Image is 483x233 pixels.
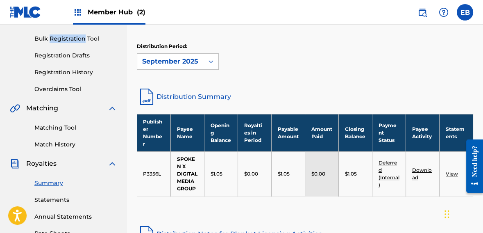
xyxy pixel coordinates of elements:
[10,103,20,113] img: Matching
[34,212,117,221] a: Annual Statements
[170,114,204,151] th: Payee Name
[170,151,204,196] td: SPOKEN X DIGITAL MEDIA GROUP
[305,114,338,151] th: Amount Paid
[142,57,199,66] div: September 2025
[137,87,473,107] a: Distribution Summary
[137,43,219,50] p: Distribution Period:
[442,194,483,233] iframe: Chat Widget
[345,170,357,178] p: $1.05
[137,114,170,151] th: Publisher Number
[34,196,117,204] a: Statements
[10,6,41,18] img: MLC Logo
[446,171,458,177] a: View
[34,123,117,132] a: Matching Tool
[34,34,117,43] a: Bulk Registration Tool
[34,51,117,60] a: Registration Drafts
[88,7,145,17] span: Member Hub
[34,140,117,149] a: Match History
[34,68,117,77] a: Registration History
[137,8,145,16] span: (2)
[137,151,170,196] td: P3356L
[457,4,473,21] div: User Menu
[460,133,483,199] iframe: Resource Center
[137,87,156,107] img: distribution-summary-pdf
[439,7,449,17] img: help
[34,179,117,187] a: Summary
[107,103,117,113] img: expand
[34,85,117,94] a: Overclaims Tool
[417,7,427,17] img: search
[244,170,258,178] p: $0.00
[412,167,432,180] a: Download
[338,114,372,151] th: Closing Balance
[435,4,452,21] div: Help
[211,170,222,178] p: $1.05
[204,114,238,151] th: Opening Balance
[278,170,290,178] p: $1.05
[414,4,431,21] a: Public Search
[26,159,57,169] span: Royalties
[271,114,305,151] th: Payable Amount
[10,159,20,169] img: Royalties
[73,7,83,17] img: Top Rightsholders
[379,160,399,188] a: Deferred (Internal)
[406,114,439,151] th: Payee Activity
[372,114,406,151] th: Payment Status
[238,114,271,151] th: Royalties in Period
[444,202,449,226] div: Drag
[439,114,473,151] th: Statements
[311,170,325,178] p: $0.00
[26,103,58,113] span: Matching
[107,159,117,169] img: expand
